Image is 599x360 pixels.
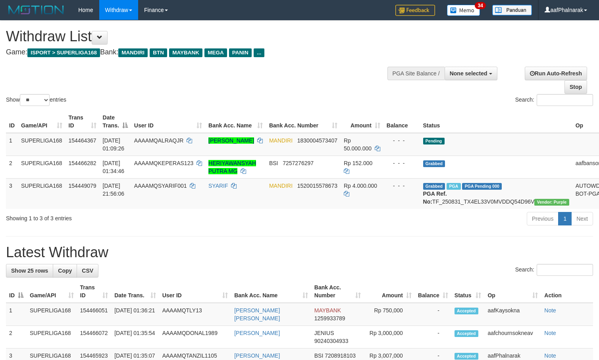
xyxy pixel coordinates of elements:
td: 1 [6,133,18,156]
th: Balance: activate to sort column ascending [415,280,451,303]
span: Accepted [455,330,478,337]
span: Copy 7208918103 to clipboard [325,352,356,359]
span: CSV [82,268,93,274]
span: Rp 50.000.000 [344,137,372,152]
a: Note [544,307,556,314]
span: Accepted [455,308,478,314]
img: Button%20Memo.svg [447,5,480,16]
span: Copy [58,268,72,274]
th: Op: activate to sort column ascending [484,280,541,303]
th: Game/API: activate to sort column ascending [18,110,65,133]
span: Pending [423,138,445,144]
span: 154464367 [69,137,96,144]
span: MAYBANK [169,48,202,57]
td: 3 [6,178,18,209]
td: SUPERLIGA168 [18,156,65,178]
th: Bank Acc. Number: activate to sort column ascending [266,110,341,133]
td: - [415,303,451,326]
input: Search: [537,264,593,276]
a: Run Auto-Refresh [525,67,587,80]
td: SUPERLIGA168 [27,303,77,326]
a: HERIYAWANSYAH PUTRA MG [208,160,256,174]
b: PGA Ref. No: [423,191,447,205]
a: SYARIF [208,183,228,189]
img: panduan.png [492,5,532,15]
a: 1 [558,212,572,225]
td: [DATE] 01:36:21 [111,303,159,326]
th: Action [541,280,593,303]
span: None selected [450,70,487,77]
span: Copy 1259933789 to clipboard [314,315,345,321]
div: - - - [387,137,417,144]
span: Show 25 rows [11,268,48,274]
span: 154466282 [69,160,96,166]
th: Balance [383,110,420,133]
span: AAAAMQALRAQJR [134,137,183,144]
a: Copy [53,264,77,277]
span: [DATE] 21:56:06 [103,183,125,197]
th: User ID: activate to sort column ascending [159,280,231,303]
td: AAAAMQDONAL1989 [159,326,231,348]
td: aafKaysokna [484,303,541,326]
span: AAAAMQSYARIF001 [134,183,187,189]
th: Date Trans.: activate to sort column descending [100,110,131,133]
span: Grabbed [423,183,445,190]
th: ID [6,110,18,133]
span: MAYBANK [314,307,341,314]
th: Bank Acc. Name: activate to sort column ascending [205,110,266,133]
td: 1 [6,303,27,326]
span: Marked by aafchoeunmanni [447,183,460,190]
button: None selected [445,67,497,80]
td: 154466051 [77,303,112,326]
span: 154449079 [69,183,96,189]
input: Search: [537,94,593,106]
span: Copy 7257276297 to clipboard [283,160,314,166]
span: MANDIRI [269,137,293,144]
a: Note [544,352,556,359]
a: [PERSON_NAME] [208,137,254,144]
th: User ID: activate to sort column ascending [131,110,205,133]
span: ISPORT > SUPERLIGA168 [27,48,100,57]
th: Status: activate to sort column ascending [451,280,485,303]
th: Amount: activate to sort column ascending [341,110,383,133]
td: SUPERLIGA168 [27,326,77,348]
a: Stop [564,80,587,94]
span: Accepted [455,353,478,360]
td: 154466072 [77,326,112,348]
td: AAAAMQTLY13 [159,303,231,326]
span: Rp 4.000.000 [344,183,377,189]
div: PGA Site Balance / [387,67,445,80]
img: MOTION_logo.png [6,4,66,16]
td: - [415,326,451,348]
span: 34 [475,2,485,9]
th: Bank Acc. Name: activate to sort column ascending [231,280,311,303]
span: [DATE] 01:09:26 [103,137,125,152]
label: Search: [515,264,593,276]
td: Rp 3,000,000 [364,326,415,348]
span: Copy 1830004573407 to clipboard [297,137,337,144]
span: Rp 152.000 [344,160,372,166]
div: Showing 1 to 3 of 3 entries [6,211,244,222]
label: Search: [515,94,593,106]
th: Amount: activate to sort column ascending [364,280,415,303]
td: [DATE] 01:35:54 [111,326,159,348]
a: Next [571,212,593,225]
th: Status [420,110,572,133]
a: [PERSON_NAME] [PERSON_NAME] [234,307,280,321]
span: [DATE] 01:34:46 [103,160,125,174]
span: AAAAMQKEPERAS123 [134,160,193,166]
h4: Game: Bank: [6,48,391,56]
a: [PERSON_NAME] [234,330,280,336]
span: Copy 90240304933 to clipboard [314,338,349,344]
a: CSV [77,264,98,277]
td: SUPERLIGA168 [18,133,65,156]
span: MEGA [204,48,227,57]
span: Grabbed [423,160,445,167]
span: Vendor URL: https://trx4.1velocity.biz [534,199,569,206]
label: Show entries [6,94,66,106]
td: 2 [6,156,18,178]
td: 2 [6,326,27,348]
a: Note [544,330,556,336]
select: Showentries [20,94,50,106]
span: BSI [269,160,278,166]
